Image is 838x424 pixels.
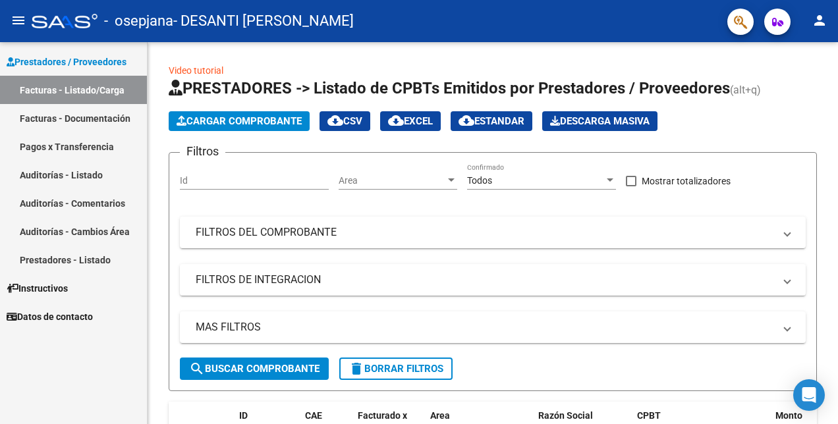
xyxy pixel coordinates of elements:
button: Descarga Masiva [542,111,657,131]
span: CSV [327,115,362,127]
mat-expansion-panel-header: FILTROS DE INTEGRACION [180,264,806,296]
span: Buscar Comprobante [189,363,320,375]
button: EXCEL [380,111,441,131]
mat-icon: cloud_download [388,113,404,128]
span: - osepjana [104,7,173,36]
button: Buscar Comprobante [180,358,329,380]
mat-panel-title: MAS FILTROS [196,320,774,334]
span: PRESTADORES -> Listado de CPBTs Emitidos por Prestadores / Proveedores [169,79,730,97]
mat-expansion-panel-header: FILTROS DEL COMPROBANTE [180,217,806,248]
mat-icon: delete [349,361,364,377]
mat-panel-title: FILTROS DEL COMPROBANTE [196,225,774,240]
span: Area [430,410,450,421]
span: CPBT [637,410,661,421]
button: CSV [320,111,370,131]
app-download-masive: Descarga masiva de comprobantes (adjuntos) [542,111,657,131]
span: (alt+q) [730,84,761,96]
button: Borrar Filtros [339,358,453,380]
a: Video tutorial [169,65,223,76]
span: Todos [467,175,492,186]
h3: Filtros [180,142,225,161]
span: Instructivos [7,281,68,296]
span: Mostrar totalizadores [642,173,731,189]
span: ID [239,410,248,421]
span: Descarga Masiva [550,115,650,127]
span: Area [339,175,445,186]
span: Datos de contacto [7,309,93,324]
button: Cargar Comprobante [169,111,310,131]
span: Cargar Comprobante [177,115,302,127]
span: Prestadores / Proveedores [7,55,126,69]
span: Monto [775,410,802,421]
mat-icon: cloud_download [459,113,474,128]
mat-icon: menu [11,13,26,28]
span: EXCEL [388,115,433,127]
div: Open Intercom Messenger [793,379,825,411]
span: Borrar Filtros [349,363,443,375]
mat-icon: search [189,361,205,377]
span: CAE [305,410,322,421]
mat-icon: cloud_download [327,113,343,128]
mat-panel-title: FILTROS DE INTEGRACION [196,273,774,287]
button: Estandar [451,111,532,131]
span: Razón Social [538,410,593,421]
span: Estandar [459,115,524,127]
mat-icon: person [812,13,827,28]
span: - DESANTI [PERSON_NAME] [173,7,354,36]
mat-expansion-panel-header: MAS FILTROS [180,311,806,343]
